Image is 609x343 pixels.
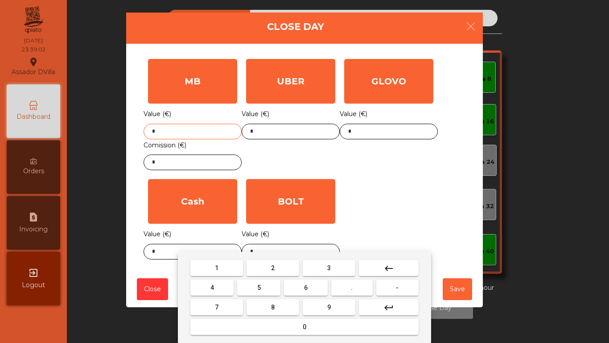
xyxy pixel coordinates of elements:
[304,284,308,291] span: 6
[327,304,331,311] span: 9
[396,284,399,291] span: -
[144,108,171,120] label: Value (€)
[271,264,275,272] span: 2
[257,284,261,291] span: 5
[242,108,269,120] label: Value (€)
[148,59,237,104] div: MB
[215,304,218,311] span: 7
[144,139,186,151] label: Comission (€)
[383,302,394,313] mat-icon: keyboard_return
[215,264,218,272] span: 1
[344,59,433,104] div: GLOVO
[351,284,353,291] span: .
[148,179,237,224] div: Cash
[303,323,306,330] span: 0
[144,228,171,240] label: Value (€)
[340,108,367,120] label: Value (€)
[383,263,394,274] mat-icon: keyboard_backspace
[271,304,275,311] span: 8
[242,228,269,240] label: Value (€)
[246,59,335,104] div: UBER
[246,179,335,224] div: BOLT
[327,264,331,272] span: 3
[267,20,324,33] h4: Close Day
[210,284,214,291] span: 4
